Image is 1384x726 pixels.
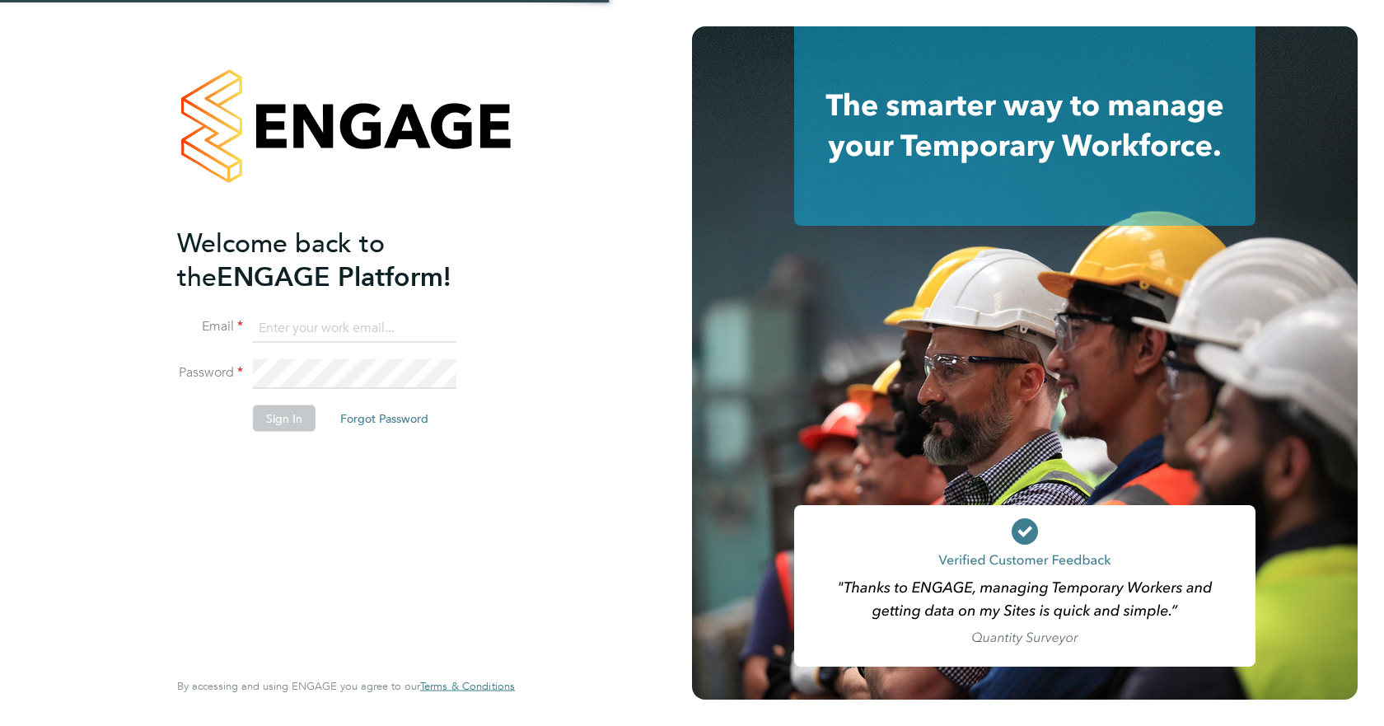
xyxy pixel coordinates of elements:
[253,313,456,343] input: Enter your work email...
[177,318,243,335] label: Email
[420,679,515,693] span: Terms & Conditions
[253,405,316,432] button: Sign In
[177,227,385,293] span: Welcome back to the
[177,364,243,382] label: Password
[177,226,498,293] h2: ENGAGE Platform!
[327,405,442,432] button: Forgot Password
[420,680,515,693] a: Terms & Conditions
[177,679,515,693] span: By accessing and using ENGAGE you agree to our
